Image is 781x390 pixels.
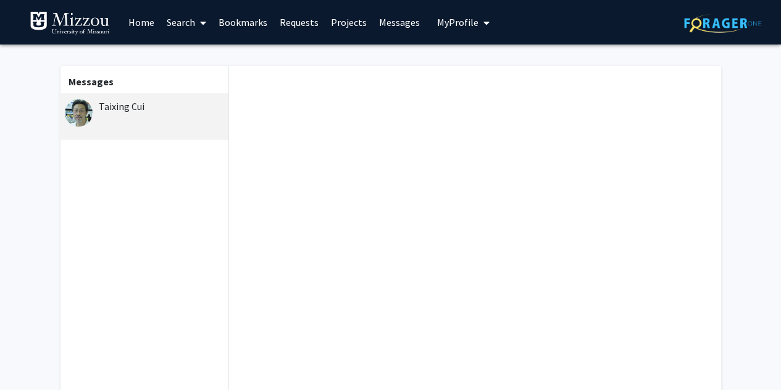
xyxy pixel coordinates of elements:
[437,16,478,28] span: My Profile
[161,1,212,44] a: Search
[325,1,373,44] a: Projects
[65,99,226,114] div: Taixing Cui
[212,1,274,44] a: Bookmarks
[684,14,761,33] img: ForagerOne Logo
[122,1,161,44] a: Home
[274,1,325,44] a: Requests
[9,334,52,381] iframe: Chat
[69,75,114,88] b: Messages
[373,1,426,44] a: Messages
[30,11,110,36] img: University of Missouri Logo
[65,99,93,127] img: Taixing Cui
